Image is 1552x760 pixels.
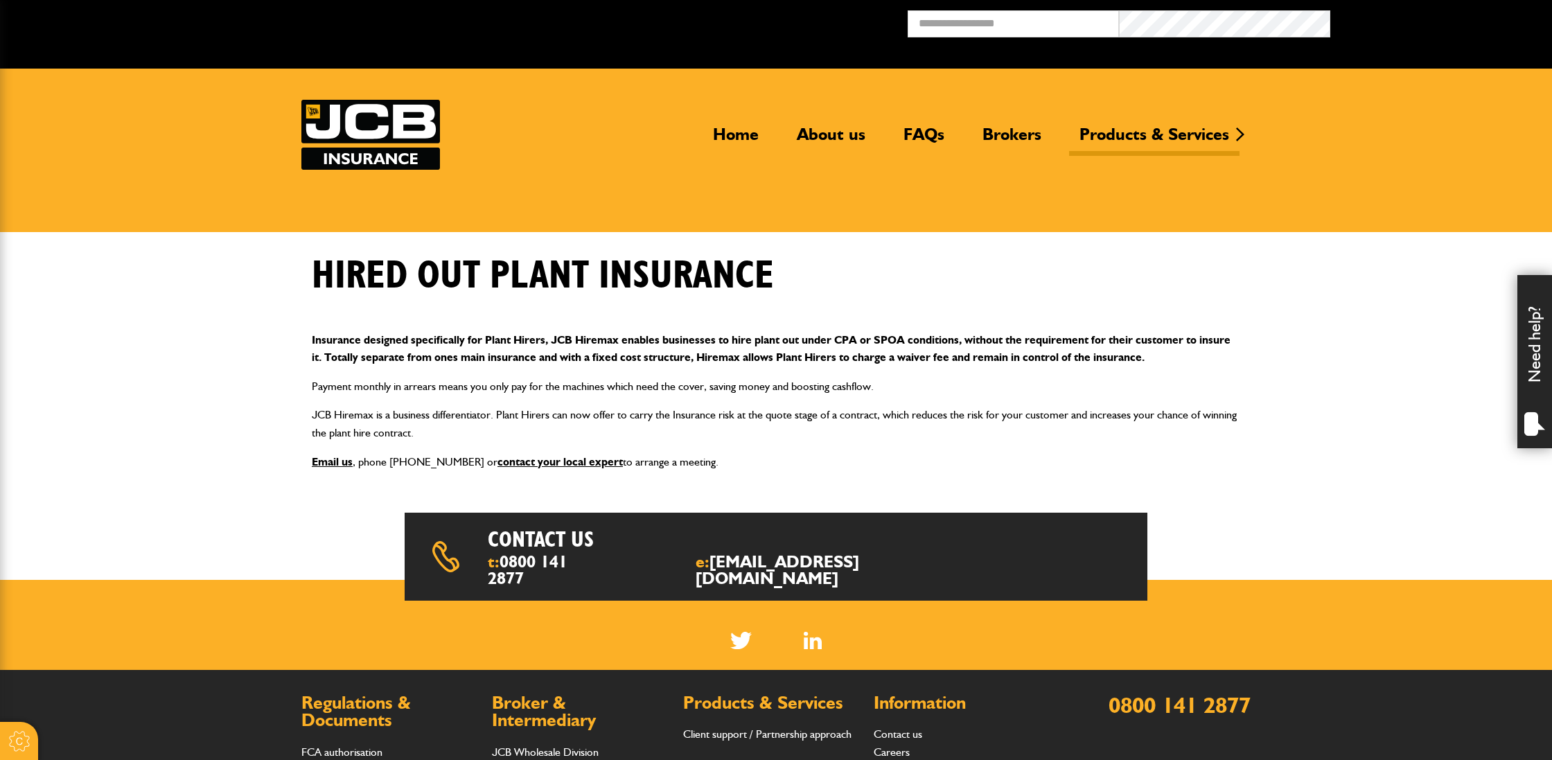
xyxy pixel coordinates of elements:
[312,378,1240,396] p: Payment monthly in arrears means you only pay for the machines which need the cover, saving money...
[488,554,579,587] span: t:
[874,727,922,741] a: Contact us
[893,124,955,156] a: FAQs
[301,745,382,759] a: FCA authorisation
[497,455,623,468] a: contact your local expert
[804,632,822,649] img: Linked In
[786,124,876,156] a: About us
[696,551,859,588] a: [EMAIL_ADDRESS][DOMAIN_NAME]
[703,124,769,156] a: Home
[696,554,928,587] span: e:
[312,455,353,468] a: Email us
[488,551,567,588] a: 0800 141 2877
[312,406,1240,441] p: JCB Hiremax is a business differentiator. Plant Hirers can now offer to carry the Insurance risk ...
[301,694,478,730] h2: Regulations & Documents
[683,727,852,741] a: Client support / Partnership approach
[1330,10,1542,32] button: Broker Login
[312,253,774,299] h1: Hired out plant insurance
[972,124,1052,156] a: Brokers
[312,453,1240,471] p: , phone [PHONE_NUMBER] or to arrange a meeting.
[1069,124,1240,156] a: Products & Services
[874,745,910,759] a: Careers
[730,632,752,649] img: Twitter
[874,694,1050,712] h2: Information
[1109,691,1251,718] a: 0800 141 2877
[492,745,599,759] a: JCB Wholesale Division
[804,632,822,649] a: LinkedIn
[301,100,440,170] img: JCB Insurance Services logo
[301,100,440,170] a: JCB Insurance Services
[1517,275,1552,448] div: Need help?
[488,527,813,553] h2: Contact us
[683,694,860,712] h2: Products & Services
[492,694,669,730] h2: Broker & Intermediary
[312,331,1240,366] p: Insurance designed specifically for Plant Hirers, JCB Hiremax enables businesses to hire plant ou...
